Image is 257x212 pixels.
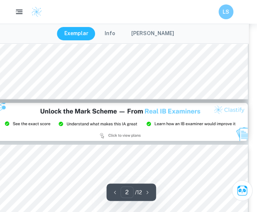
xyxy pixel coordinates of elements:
img: Clastify logo [31,6,42,17]
button: Exemplar [57,27,96,40]
button: Ask Clai [232,180,253,201]
button: LS [219,4,233,19]
button: [PERSON_NAME] [124,27,182,40]
button: Info [97,27,122,40]
a: Clastify logo [27,6,42,17]
p: / 12 [135,188,142,196]
h6: LS [222,8,230,16]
